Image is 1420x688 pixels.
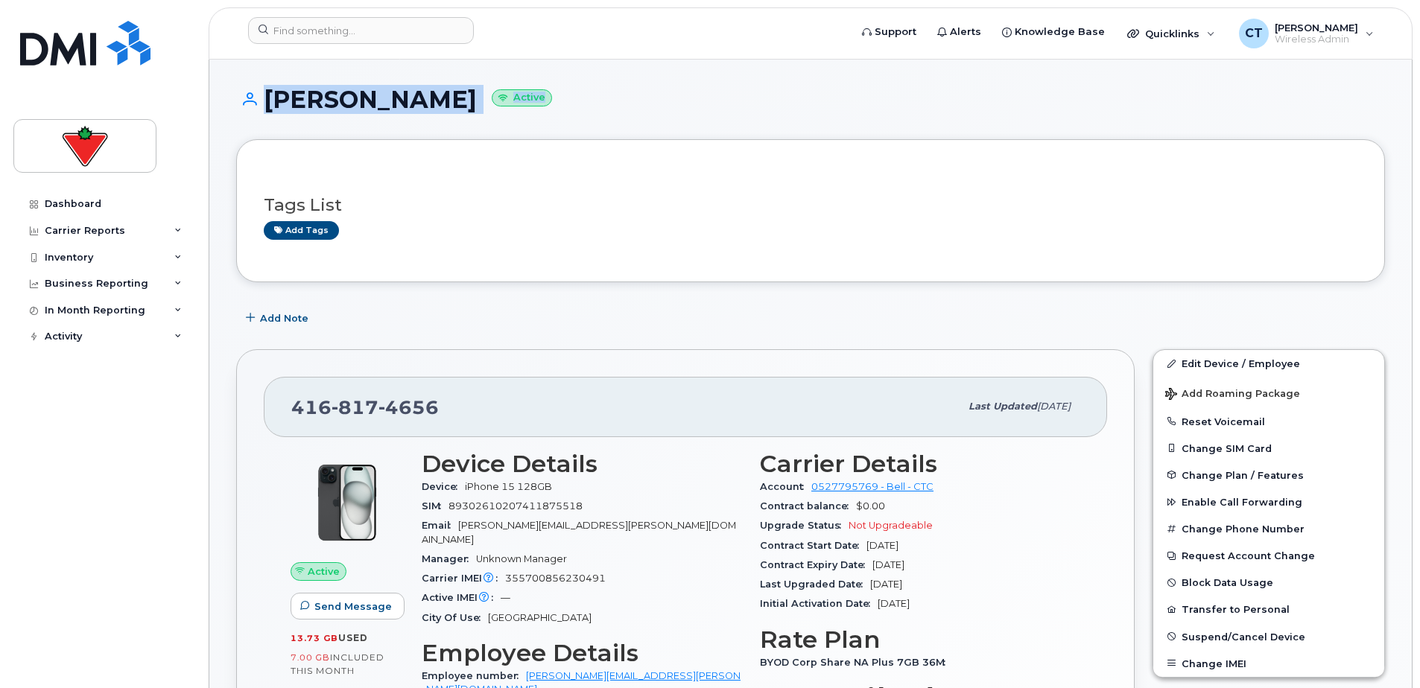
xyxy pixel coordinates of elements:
[422,481,465,492] span: Device
[378,396,439,418] span: 4656
[501,592,510,603] span: —
[291,652,384,676] span: included this month
[1153,408,1384,435] button: Reset Voicemail
[291,593,405,619] button: Send Message
[760,481,811,492] span: Account
[969,401,1037,412] span: Last updated
[291,633,338,643] span: 13.73 GB
[760,520,849,531] span: Upgrade Status
[422,520,458,531] span: Email
[291,396,439,418] span: 416
[872,559,904,570] span: [DATE]
[505,573,606,584] span: 355700856230491
[476,553,567,564] span: Unknown Manager
[314,599,392,614] span: Send Message
[422,553,476,564] span: Manager
[264,221,339,240] a: Add tags
[1153,515,1384,542] button: Change Phone Number
[849,520,933,531] span: Not Upgradeable
[1153,542,1384,569] button: Request Account Change
[1153,350,1384,377] a: Edit Device / Employee
[811,481,934,492] a: 0527795769 - Bell - CTC
[260,311,308,325] span: Add Note
[1182,497,1302,508] span: Enable Call Forwarding
[264,196,1357,214] h3: Tags List
[1153,650,1384,677] button: Change IMEI
[308,564,340,579] span: Active
[465,481,552,492] span: iPhone 15 128GB
[422,500,448,512] span: SIM
[492,89,552,106] small: Active
[332,396,378,418] span: 817
[291,652,330,663] span: 7.00 GB
[1153,596,1384,622] button: Transfer to Personal
[1153,569,1384,596] button: Block Data Usage
[422,612,488,623] span: City Of Use
[870,579,902,590] span: [DATE]
[422,640,742,666] h3: Employee Details
[760,500,856,512] span: Contract balance
[1153,488,1384,515] button: Enable Call Forwarding
[1153,378,1384,408] button: Add Roaming Package
[760,626,1080,653] h3: Rate Plan
[236,86,1385,112] h1: [PERSON_NAME]
[448,500,583,512] span: 89302610207411875518
[1182,469,1304,480] span: Change Plan / Features
[1153,462,1384,488] button: Change Plan / Features
[302,458,392,547] img: iPhone_15_Black.png
[236,305,321,331] button: Add Note
[760,540,866,551] span: Contract Start Date
[488,612,592,623] span: [GEOGRAPHIC_DATA]
[1165,388,1300,402] span: Add Roaming Package
[338,632,368,643] span: used
[760,598,878,609] span: Initial Activation Date
[422,592,501,603] span: Active IMEI
[422,573,505,584] span: Carrier IMEI
[422,520,736,544] span: [PERSON_NAME][EMAIL_ADDRESS][PERSON_NAME][DOMAIN_NAME]
[422,670,526,681] span: Employee number
[1037,401,1071,412] span: [DATE]
[422,450,742,477] h3: Device Details
[878,598,910,609] span: [DATE]
[866,540,898,551] span: [DATE]
[1182,631,1305,642] span: Suspend/Cancel Device
[760,657,953,668] span: BYOD Corp Share NA Plus 7GB 36M
[760,579,870,590] span: Last Upgraded Date
[1153,435,1384,462] button: Change SIM Card
[1153,623,1384,650] button: Suspend/Cancel Device
[856,500,885,512] span: $0.00
[760,450,1080,477] h3: Carrier Details
[760,559,872,570] span: Contract Expiry Date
